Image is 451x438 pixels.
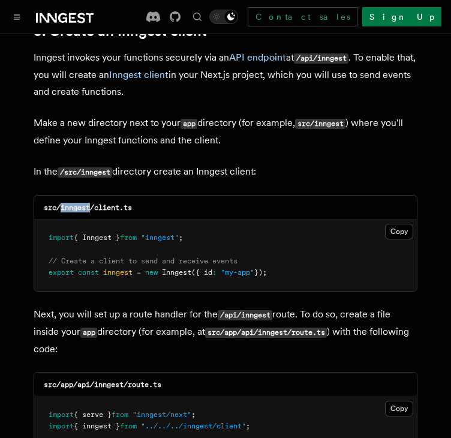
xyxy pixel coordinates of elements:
span: import [49,422,74,430]
span: export [49,268,74,277]
code: /src/inngest [58,167,112,178]
span: : [212,268,217,277]
p: Inngest invokes your functions securely via an at . To enable that, you will create an in your Ne... [34,49,417,100]
span: { Inngest } [74,233,120,242]
button: Find something... [190,10,205,24]
code: /api/inngest [218,310,272,320]
span: = [137,268,141,277]
a: Contact sales [248,7,357,26]
span: from [120,422,137,430]
span: ({ id [191,268,212,277]
p: Make a new directory next to your directory (for example, ) where you'll define your Inngest func... [34,115,417,149]
span: // Create a client to send and receive events [49,257,237,265]
button: Toggle dark mode [209,10,238,24]
code: app [80,328,97,338]
code: src/app/api/inngest/route.ts [44,380,161,389]
button: Copy [385,401,413,416]
p: In the directory create an Inngest client: [34,163,417,181]
code: /api/inngest [294,53,348,64]
a: API endpoint [229,52,286,63]
span: ; [246,422,250,430]
span: import [49,410,74,419]
span: new [145,268,158,277]
code: src/inngest [295,119,345,129]
p: Next, you will set up a route handler for the route. To do so, create a file inside your director... [34,306,417,358]
span: "inngest/next" [133,410,191,419]
button: Copy [385,224,413,239]
span: Inngest [162,268,191,277]
code: app [181,119,197,129]
span: }); [254,268,267,277]
button: Toggle navigation [10,10,24,24]
code: src/inngest/client.ts [44,203,132,212]
span: from [120,233,137,242]
a: Inngest client [109,69,169,80]
code: src/app/api/inngest/route.ts [205,328,327,338]
span: from [112,410,128,419]
span: import [49,233,74,242]
span: { serve } [74,410,112,419]
span: "inngest" [141,233,179,242]
span: "my-app" [221,268,254,277]
span: { inngest } [74,422,120,430]
span: ; [179,233,183,242]
span: ; [191,410,196,419]
span: "../../../inngest/client" [141,422,246,430]
span: const [78,268,99,277]
span: inngest [103,268,133,277]
a: Sign Up [362,7,441,26]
